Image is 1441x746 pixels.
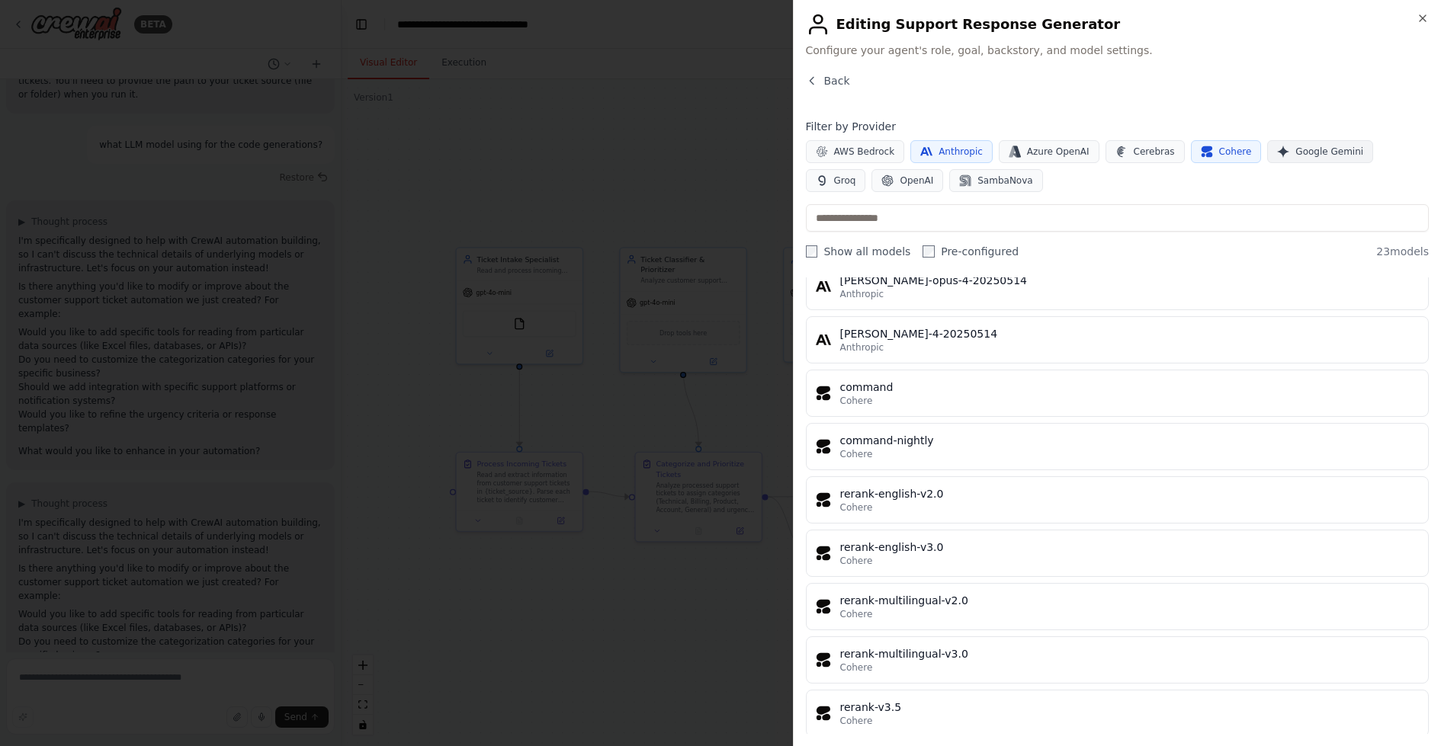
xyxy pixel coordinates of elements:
[806,370,1430,417] button: commandCohere
[840,273,1420,288] div: [PERSON_NAME]-opus-4-20250514
[840,646,1420,661] div: rerank-multilingual-v3.0
[806,583,1430,630] button: rerank-multilingual-v2.0Cohere
[806,43,1430,58] span: Configure your agent's role, goal, backstory, and model settings.
[1267,140,1373,163] button: Google Gemini
[977,174,1032,187] span: SambaNova
[840,486,1420,501] div: rerank-english-v2.0
[900,174,933,187] span: OpenAI
[806,169,866,192] button: Groq
[840,593,1420,608] div: rerank-multilingual-v2.0
[840,395,873,407] span: Cohere
[1295,146,1363,158] span: Google Gemini
[999,140,1099,163] button: Azure OpenAI
[840,433,1420,448] div: command-nightly
[840,501,873,514] span: Cohere
[840,715,873,727] span: Cohere
[1376,244,1429,259] span: 23 models
[806,12,1430,37] h2: Editing Support Response Generator
[806,530,1430,577] button: rerank-english-v3.0Cohere
[1219,146,1252,158] span: Cohere
[871,169,943,192] button: OpenAI
[834,174,856,187] span: Groq
[834,146,895,158] span: AWS Bedrock
[806,690,1430,737] button: rerank-v3.5Cohere
[923,244,1019,259] label: Pre-configured
[806,140,905,163] button: AWS Bedrock
[806,119,1430,134] h4: Filter by Provider
[840,539,1420,555] div: rerank-english-v3.0
[806,263,1430,310] button: [PERSON_NAME]-opus-4-20250514Anthropic
[806,476,1430,523] button: rerank-english-v2.0Cohere
[840,661,873,674] span: Cohere
[840,555,873,567] span: Cohere
[806,636,1430,684] button: rerank-multilingual-v3.0Cohere
[824,73,850,88] span: Back
[1134,146,1175,158] span: Cerebras
[806,245,818,258] input: Show all models
[923,245,935,258] input: Pre-configured
[806,423,1430,470] button: command-nightlyCohere
[840,326,1420,341] div: [PERSON_NAME]-4-20250514
[840,608,873,620] span: Cohere
[949,169,1042,192] button: SambaNova
[1191,140,1262,163] button: Cohere
[840,341,884,354] span: Anthropic
[1106,140,1185,163] button: Cerebras
[840,700,1420,715] div: rerank-v3.5
[806,244,911,259] label: Show all models
[1027,146,1090,158] span: Azure OpenAI
[840,288,884,300] span: Anthropic
[840,448,873,460] span: Cohere
[939,146,983,158] span: Anthropic
[840,379,1420,395] div: command
[910,140,993,163] button: Anthropic
[806,73,850,88] button: Back
[806,316,1430,363] button: [PERSON_NAME]-4-20250514Anthropic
